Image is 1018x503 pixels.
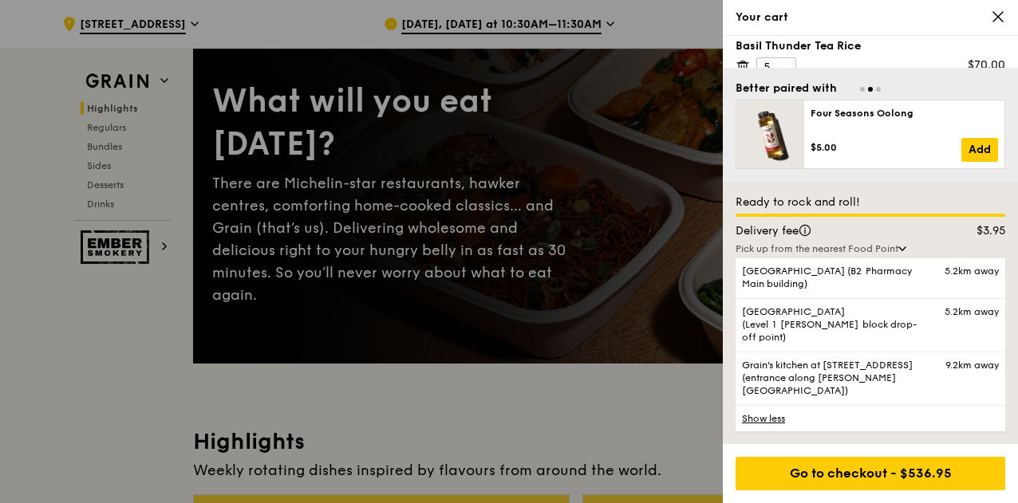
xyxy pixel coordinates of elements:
span: 5.2km away [945,305,999,318]
div: Go to checkout - $536.95 [736,457,1005,490]
div: $70.00 [968,57,1005,73]
span: Grain's kitchen at [STREET_ADDRESS] (entrance along [PERSON_NAME][GEOGRAPHIC_DATA]) [742,359,935,397]
span: 5.2km away [945,265,999,277]
span: Go to slide 2 [868,87,873,92]
span: [GEOGRAPHIC_DATA] (B2 Pharmacy Main building) [742,265,935,290]
div: Ready to rock and roll! [736,195,1005,210]
div: $3.95 [943,223,1016,239]
div: Better paired with [736,81,837,96]
span: 9.2km away [945,359,999,371]
div: Your cart [736,10,1005,26]
span: Go to slide 3 [876,87,881,92]
div: Pick up from the nearest Food Point [736,242,1005,255]
a: Show less [736,405,1005,431]
a: Add [961,138,998,162]
div: $5.00 [811,141,961,154]
div: Basil Thunder Tea Rice [736,38,1005,54]
span: Go to slide 1 [860,87,865,92]
div: Four Seasons Oolong [811,107,998,120]
div: Delivery fee [726,223,943,239]
span: [GEOGRAPHIC_DATA] (Level 1 [PERSON_NAME] block drop-off point) [742,305,935,344]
